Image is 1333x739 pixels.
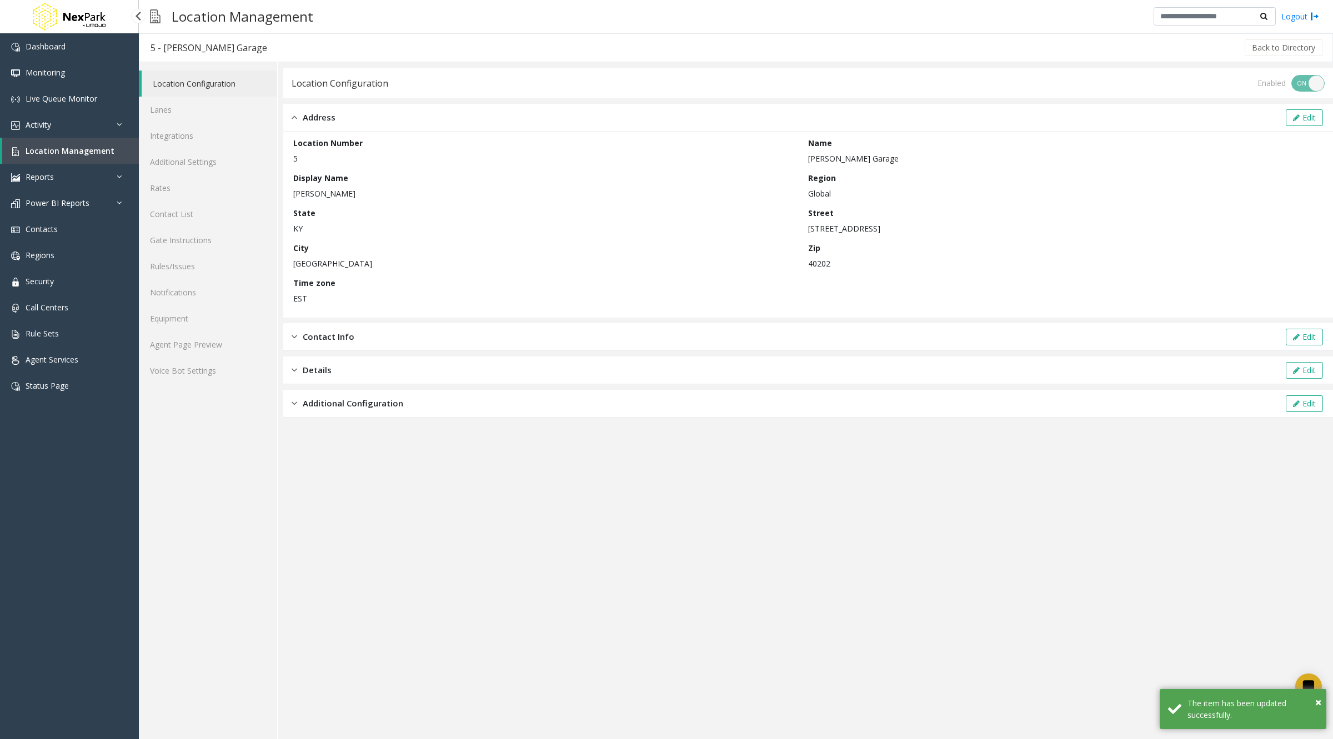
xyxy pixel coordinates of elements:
a: Rates [139,175,277,201]
label: Time zone [293,277,335,289]
a: Location Configuration [142,71,277,97]
p: Global [808,188,1317,199]
img: opened [292,111,297,124]
label: City [293,242,309,254]
img: logout [1310,11,1319,22]
span: Agent Services [26,354,78,365]
span: Call Centers [26,302,68,313]
span: Security [26,276,54,286]
button: Edit [1286,109,1323,126]
span: Details [303,364,332,376]
a: Location Management [2,138,139,164]
p: EST [293,293,803,304]
span: Dashboard [26,41,66,52]
button: Edit [1286,395,1323,412]
img: 'icon' [11,278,20,286]
button: Close [1315,694,1321,711]
img: 'icon' [11,69,20,78]
img: 'icon' [11,225,20,234]
a: Additional Settings [139,149,277,175]
h3: Location Management [166,3,319,30]
div: 5 - [PERSON_NAME] Garage [151,41,267,55]
img: 'icon' [11,304,20,313]
a: Lanes [139,97,277,123]
img: 'icon' [11,356,20,365]
div: The item has been updated successfully. [1187,697,1318,721]
a: Rules/Issues [139,253,277,279]
a: Logout [1281,11,1319,22]
a: Gate Instructions [139,227,277,253]
span: Contacts [26,224,58,234]
p: [GEOGRAPHIC_DATA] [293,258,803,269]
p: KY [293,223,803,234]
button: Edit [1286,329,1323,345]
img: pageIcon [150,3,161,30]
label: State [293,207,315,219]
img: 'icon' [11,147,20,156]
div: Enabled [1257,77,1286,89]
a: Voice Bot Settings [139,358,277,384]
a: Notifications [139,279,277,305]
p: 5 [293,153,803,164]
span: Live Queue Monitor [26,93,97,104]
p: 40202 [808,258,1317,269]
button: Edit [1286,362,1323,379]
img: 'icon' [11,382,20,391]
label: Region [808,172,836,184]
p: [PERSON_NAME] [293,188,803,199]
button: Back to Directory [1245,39,1322,56]
span: Address [303,111,335,124]
label: Name [808,137,832,149]
img: 'icon' [11,252,20,260]
span: Additional Configuration [303,397,403,410]
a: Contact List [139,201,277,227]
img: 'icon' [11,330,20,339]
img: 'icon' [11,121,20,130]
img: 'icon' [11,173,20,182]
div: Location Configuration [292,76,388,91]
span: Regions [26,250,54,260]
span: Contact Info [303,330,354,343]
a: Integrations [139,123,277,149]
span: Rule Sets [26,328,59,339]
span: Reports [26,172,54,182]
span: × [1315,695,1321,710]
a: Equipment [139,305,277,331]
img: closed [292,364,297,376]
label: Display Name [293,172,348,184]
span: Power BI Reports [26,198,89,208]
a: Agent Page Preview [139,331,277,358]
img: closed [292,330,297,343]
span: Activity [26,119,51,130]
p: [STREET_ADDRESS] [808,223,1317,234]
img: 'icon' [11,95,20,104]
label: Location Number [293,137,363,149]
img: closed [292,397,297,410]
label: Street [808,207,834,219]
img: 'icon' [11,199,20,208]
label: Zip [808,242,820,254]
span: Monitoring [26,67,65,78]
p: [PERSON_NAME] Garage [808,153,1317,164]
span: Location Management [26,145,114,156]
span: Status Page [26,380,69,391]
img: 'icon' [11,43,20,52]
